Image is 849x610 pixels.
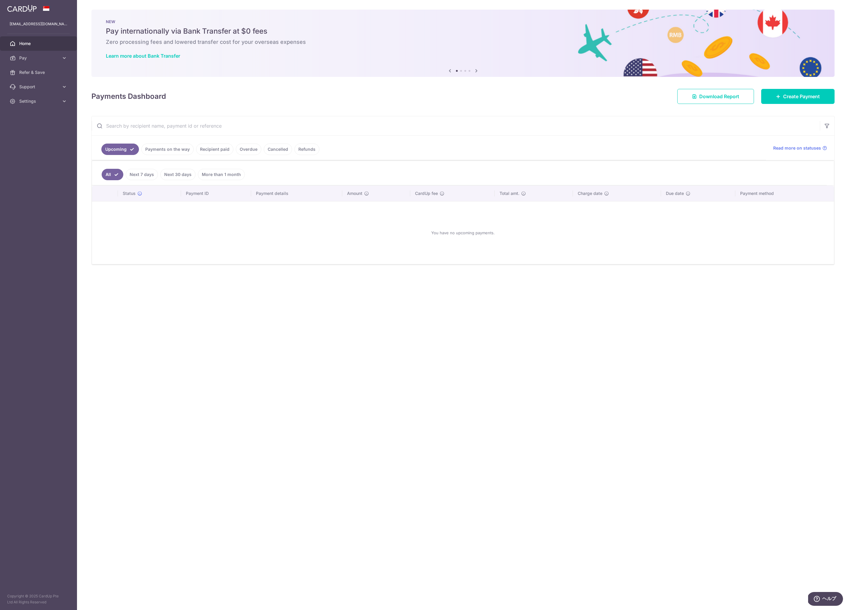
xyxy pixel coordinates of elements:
p: [EMAIL_ADDRESS][DOMAIN_NAME] [10,21,67,27]
span: CardUp fee [415,190,438,196]
span: Create Payment [783,93,820,100]
a: All [102,169,123,180]
span: Pay [19,55,59,61]
a: Next 7 days [126,169,158,180]
a: Learn more about Bank Transfer [106,53,180,59]
span: Charge date [578,190,602,196]
img: CardUp [7,5,37,12]
p: NEW [106,19,820,24]
div: You have no upcoming payments. [99,206,827,259]
a: Upcoming [101,144,139,155]
a: Refunds [294,144,319,155]
input: Search by recipient name, payment id or reference [92,116,820,135]
iframe: ウィジェットを開いて詳しい情報を確認できます [808,592,843,607]
span: Amount [347,190,362,196]
a: Payments on the way [141,144,194,155]
a: Download Report [677,89,754,104]
span: Home [19,41,59,47]
a: Read more on statuses [773,145,827,151]
img: Bank transfer banner [91,10,835,77]
h6: Zero processing fees and lowered transfer cost for your overseas expenses [106,38,820,46]
a: Next 30 days [160,169,195,180]
th: Payment ID [181,186,251,201]
th: Payment details [251,186,342,201]
span: Download Report [699,93,739,100]
span: Read more on statuses [773,145,821,151]
a: More than 1 month [198,169,245,180]
span: Refer & Save [19,69,59,75]
th: Payment method [735,186,834,201]
span: Total amt. [500,190,519,196]
a: Overdue [236,144,261,155]
span: Support [19,84,59,90]
span: Settings [19,98,59,104]
a: Create Payment [761,89,835,104]
span: Due date [666,190,684,196]
span: Status [123,190,136,196]
a: Cancelled [264,144,292,155]
a: Recipient paid [196,144,233,155]
h5: Pay internationally via Bank Transfer at $0 fees [106,26,820,36]
h4: Payments Dashboard [91,91,166,102]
